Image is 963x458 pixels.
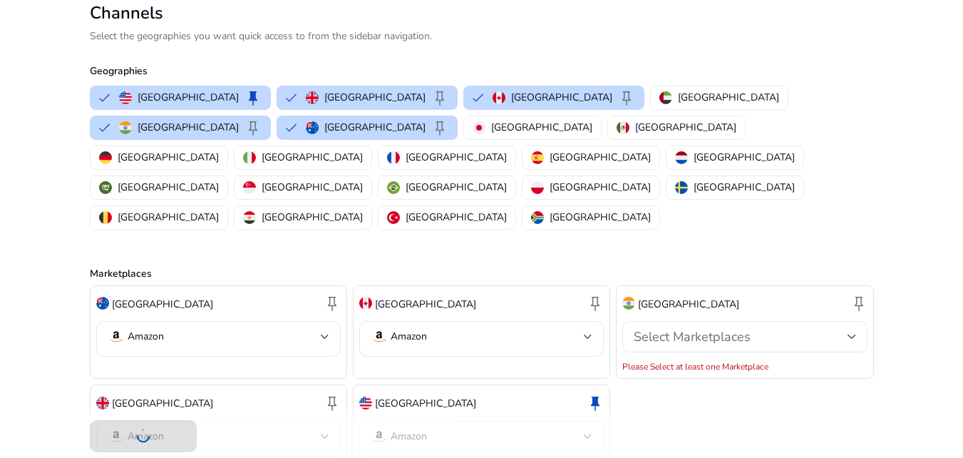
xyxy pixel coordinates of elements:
[406,180,507,195] p: [GEOGRAPHIC_DATA]
[128,330,164,343] p: Amazon
[550,210,651,225] p: [GEOGRAPHIC_DATA]
[23,37,34,49] img: website_grey.svg
[473,121,485,134] img: jp.svg
[391,330,427,343] p: Amazon
[158,84,240,93] div: Keywords by Traffic
[118,210,219,225] p: [GEOGRAPHIC_DATA]
[406,150,507,165] p: [GEOGRAPHIC_DATA]
[40,23,70,34] div: v 4.0.25
[493,91,505,104] img: ca.svg
[324,395,341,412] span: keep
[90,266,874,281] p: Marketplaces
[638,297,739,312] p: [GEOGRAPHIC_DATA]
[675,181,688,194] img: se.svg
[244,119,262,136] span: keep
[617,121,629,134] img: mx.svg
[622,358,867,372] mat-error: Please Select at least one Marketplace
[244,89,262,106] span: keep
[90,29,874,44] p: Select the geographies you want quick access to from the sidebar navigation.
[138,120,239,135] p: [GEOGRAPHIC_DATA]
[587,295,604,312] span: keep
[108,328,125,345] img: amazon.svg
[306,91,319,104] img: uk.svg
[324,120,426,135] p: [GEOGRAPHIC_DATA]
[142,83,153,94] img: tab_keywords_by_traffic_grey.svg
[359,297,372,310] img: ca.svg
[90,3,874,24] h2: Channels
[634,328,751,345] span: Select Marketplaces
[511,90,612,105] p: [GEOGRAPHIC_DATA]
[262,150,363,165] p: [GEOGRAPHIC_DATA]
[262,180,363,195] p: [GEOGRAPHIC_DATA]
[243,211,256,224] img: eg.svg
[550,150,651,165] p: [GEOGRAPHIC_DATA]
[118,180,219,195] p: [GEOGRAPHIC_DATA]
[659,91,672,104] img: ae.svg
[491,120,592,135] p: [GEOGRAPHIC_DATA]
[587,395,604,412] span: keep
[531,151,544,164] img: es.svg
[550,180,651,195] p: [GEOGRAPHIC_DATA]
[54,84,128,93] div: Domain Overview
[431,119,448,136] span: keep
[119,121,132,134] img: in.svg
[112,297,213,312] p: [GEOGRAPHIC_DATA]
[37,37,157,49] div: Domain: [DOMAIN_NAME]
[531,181,544,194] img: pl.svg
[387,151,400,164] img: fr.svg
[387,181,400,194] img: br.svg
[119,91,132,104] img: us.svg
[324,295,341,312] span: keep
[262,210,363,225] p: [GEOGRAPHIC_DATA]
[678,90,779,105] p: [GEOGRAPHIC_DATA]
[431,89,448,106] span: keep
[387,211,400,224] img: tr.svg
[96,397,109,409] img: uk.svg
[375,297,476,312] p: [GEOGRAPHIC_DATA]
[23,23,34,34] img: logo_orange.svg
[694,180,795,195] p: [GEOGRAPHIC_DATA]
[371,328,388,345] img: amazon.svg
[38,83,50,94] img: tab_domain_overview_orange.svg
[243,181,256,194] img: sg.svg
[618,89,635,106] span: keep
[324,90,426,105] p: [GEOGRAPHIC_DATA]
[99,181,112,194] img: sa.svg
[675,151,688,164] img: nl.svg
[622,297,635,310] img: in.svg
[375,396,476,411] p: [GEOGRAPHIC_DATA]
[531,211,544,224] img: za.svg
[694,150,795,165] p: [GEOGRAPHIC_DATA]
[112,396,213,411] p: [GEOGRAPHIC_DATA]
[635,120,736,135] p: [GEOGRAPHIC_DATA]
[406,210,507,225] p: [GEOGRAPHIC_DATA]
[138,90,239,105] p: [GEOGRAPHIC_DATA]
[118,150,219,165] p: [GEOGRAPHIC_DATA]
[359,397,372,409] img: us.svg
[243,151,256,164] img: it.svg
[90,63,874,78] p: Geographies
[99,151,112,164] img: de.svg
[96,297,109,310] img: au.svg
[850,295,867,312] span: keep
[306,121,319,134] img: au.svg
[99,211,112,224] img: be.svg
